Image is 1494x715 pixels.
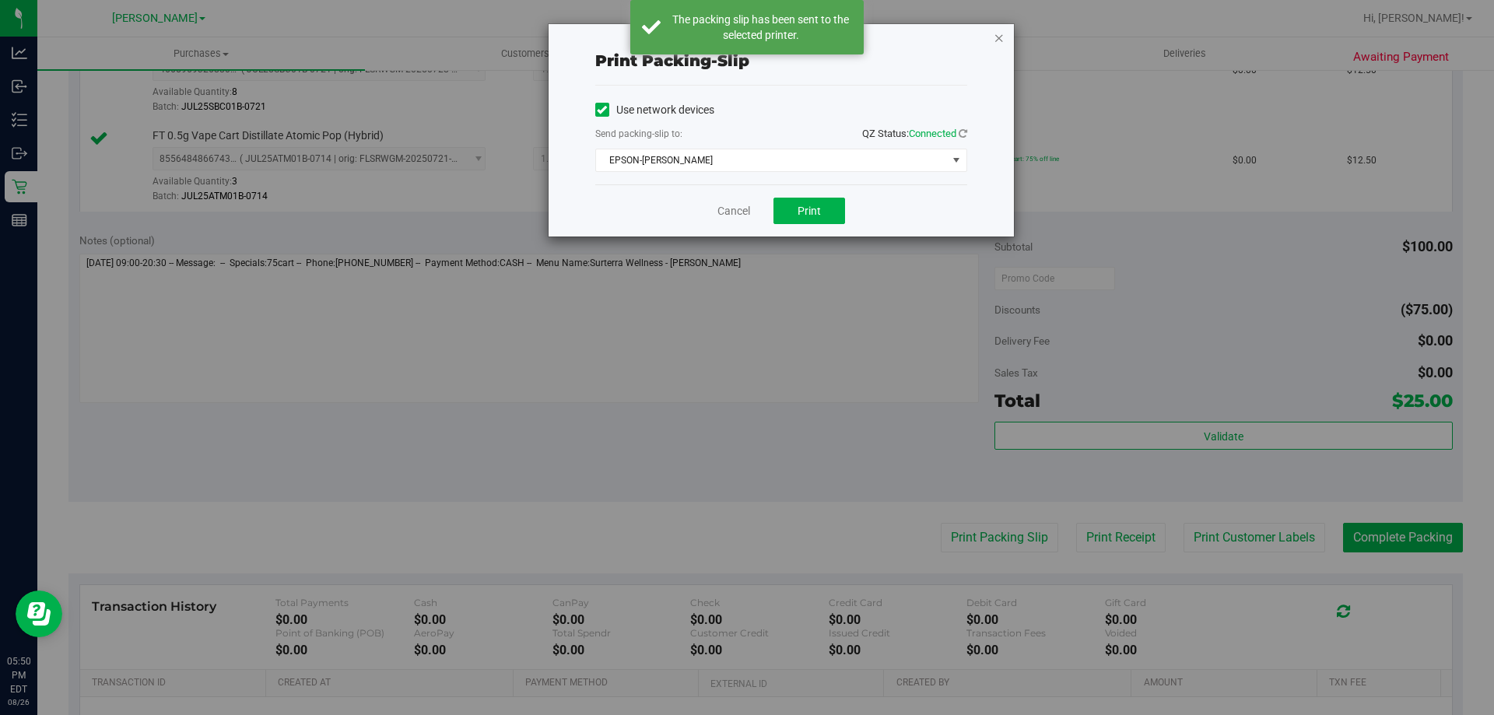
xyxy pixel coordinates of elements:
[862,128,967,139] span: QZ Status:
[773,198,845,224] button: Print
[909,128,956,139] span: Connected
[596,149,947,171] span: EPSON-[PERSON_NAME]
[595,51,749,70] span: Print packing-slip
[717,203,750,219] a: Cancel
[798,205,821,217] span: Print
[669,12,852,43] div: The packing slip has been sent to the selected printer.
[595,102,714,118] label: Use network devices
[16,591,62,637] iframe: Resource center
[946,149,966,171] span: select
[595,127,682,141] label: Send packing-slip to:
